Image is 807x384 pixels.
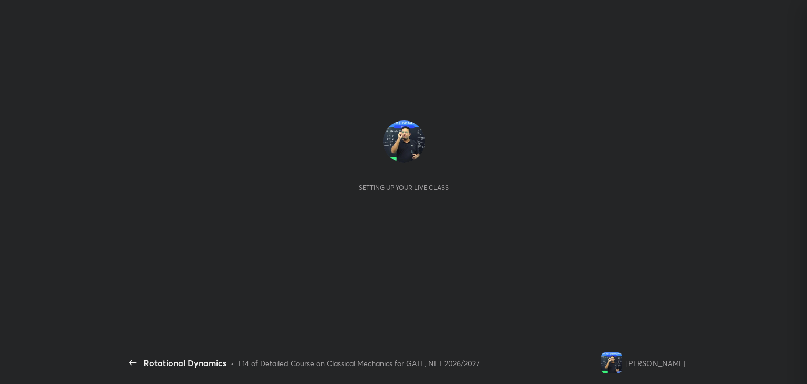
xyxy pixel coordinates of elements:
[626,358,685,369] div: [PERSON_NAME]
[601,352,622,373] img: d89acffa0b7b45d28d6908ca2ce42307.jpg
[239,358,480,369] div: L14 of Detailed Course on Classical Mechanics for GATE, NET 2026/2027
[359,184,449,191] div: Setting up your live class
[143,357,226,369] div: Rotational Dynamics
[383,120,425,163] img: d89acffa0b7b45d28d6908ca2ce42307.jpg
[231,358,234,369] div: •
